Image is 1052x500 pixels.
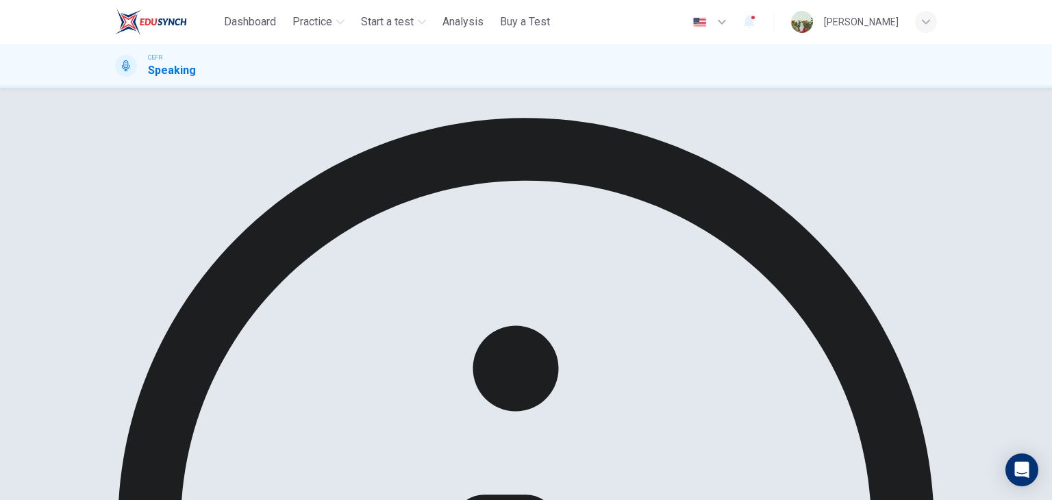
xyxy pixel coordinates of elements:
[824,14,899,30] div: [PERSON_NAME]
[224,14,276,30] span: Dashboard
[218,10,281,34] button: Dashboard
[437,10,489,34] button: Analysis
[148,53,162,62] span: CEFR
[791,11,813,33] img: Profile picture
[494,10,555,34] button: Buy a Test
[691,17,708,27] img: en
[355,10,431,34] button: Start a test
[115,8,187,36] img: ELTC logo
[287,10,350,34] button: Practice
[148,62,196,79] h1: Speaking
[115,8,218,36] a: ELTC logo
[1005,453,1038,486] div: Open Intercom Messenger
[361,14,414,30] span: Start a test
[500,14,550,30] span: Buy a Test
[442,14,484,30] span: Analysis
[292,14,332,30] span: Practice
